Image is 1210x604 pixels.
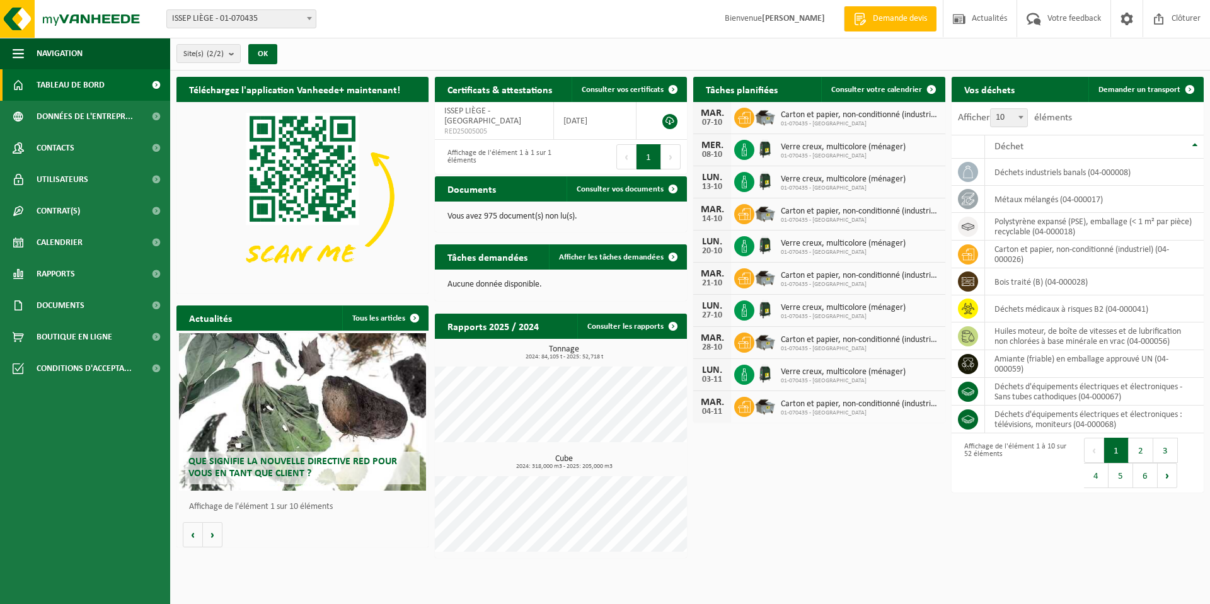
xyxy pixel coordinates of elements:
td: amiante (friable) en emballage approuvé UN (04-000059) [985,350,1204,378]
span: 01-070435 - [GEOGRAPHIC_DATA] [781,409,939,417]
a: Consulter vos certificats [572,77,686,102]
span: Déchet [994,142,1023,152]
strong: [PERSON_NAME] [762,14,825,23]
button: 6 [1133,463,1158,488]
a: Que signifie la nouvelle directive RED pour vous en tant que client ? [179,333,426,491]
h2: Tâches demandées [435,244,540,269]
span: Verre creux, multicolore (ménager) [781,303,906,313]
span: Contrat(s) [37,195,80,227]
img: WB-5000-GAL-GY-01 [754,266,776,288]
a: Demande devis [844,6,936,31]
span: 10 [990,108,1028,127]
button: Next [661,144,681,169]
h3: Cube [441,455,687,470]
span: ISSEP LIÈGE - 01-070435 [166,9,316,28]
td: bois traité (B) (04-000028) [985,268,1204,295]
td: huiles moteur, de boîte de vitesses et de lubrification non chlorées à base minérale en vrac (04-... [985,322,1204,350]
span: Calendrier [37,227,83,258]
h2: Actualités [176,305,245,330]
span: 01-070435 - [GEOGRAPHIC_DATA] [781,313,906,321]
div: LUN. [700,173,725,183]
span: 2024: 84,105 t - 2025: 52,718 t [441,354,687,360]
span: 01-070435 - [GEOGRAPHIC_DATA] [781,377,906,385]
img: WB-5000-GAL-GY-01 [754,331,776,352]
span: Site(s) [183,45,224,64]
button: 4 [1084,463,1109,488]
span: Tableau de bord [37,69,105,101]
span: 01-070435 - [GEOGRAPHIC_DATA] [781,185,906,192]
img: CR-HR-1C-1000-PES-01 [754,299,776,320]
span: 01-070435 - [GEOGRAPHIC_DATA] [781,249,906,256]
span: Consulter vos certificats [582,86,664,94]
td: déchets d'équipements électriques et électroniques : télévisions, moniteurs (04-000068) [985,406,1204,433]
button: 1 [1104,438,1129,463]
button: 2 [1129,438,1153,463]
button: 5 [1109,463,1133,488]
h2: Téléchargez l'application Vanheede+ maintenant! [176,77,413,101]
div: 28-10 [700,343,725,352]
img: CR-HR-1C-1000-PES-01 [754,363,776,384]
div: 08-10 [700,151,725,159]
button: Volgende [203,522,222,547]
h2: Certificats & attestations [435,77,565,101]
span: Verre creux, multicolore (ménager) [781,142,906,152]
h2: Tâches planifiées [693,77,790,101]
span: 01-070435 - [GEOGRAPHIC_DATA] [781,345,939,353]
button: Vorige [183,522,203,547]
img: Download de VHEPlus App [176,102,429,291]
a: Tous les articles [342,305,427,331]
div: LUN. [700,237,725,247]
div: MAR. [700,205,725,215]
p: Aucune donnée disponible. [447,280,674,289]
td: déchets médicaux à risques B2 (04-000041) [985,295,1204,322]
span: Carton et papier, non-conditionné (industriel) [781,335,939,345]
div: Affichage de l'élément 1 à 10 sur 52 éléments [958,436,1071,489]
button: 1 [637,144,661,169]
span: Documents [37,290,84,321]
a: Afficher les tâches demandées [549,244,686,270]
span: Carton et papier, non-conditionné (industriel) [781,399,939,409]
td: [DATE] [554,102,637,140]
span: ISSEP LIÈGE - 01-070435 [167,10,316,28]
span: Que signifie la nouvelle directive RED pour vous en tant que client ? [188,457,397,479]
span: Demande devis [870,13,930,25]
count: (2/2) [207,50,224,58]
span: 2024: 318,000 m3 - 2025: 205,000 m3 [441,464,687,470]
div: MAR. [700,397,725,407]
span: 01-070435 - [GEOGRAPHIC_DATA] [781,217,939,224]
span: Verre creux, multicolore (ménager) [781,367,906,377]
div: MER. [700,140,725,151]
td: polystyrène expansé (PSE), emballage (< 1 m² par pièce) recyclable (04-000018) [985,213,1204,241]
div: 21-10 [700,279,725,288]
img: WB-5000-GAL-GY-01 [754,106,776,127]
img: CR-HR-1C-1000-PES-01 [754,138,776,159]
span: Utilisateurs [37,164,88,195]
td: déchets d'équipements électriques et électroniques - Sans tubes cathodiques (04-000067) [985,378,1204,406]
span: Afficher les tâches demandées [559,253,664,261]
h2: Documents [435,176,509,201]
a: Consulter les rapports [577,314,686,339]
div: 03-11 [700,375,725,384]
button: Next [1158,463,1177,488]
span: Demander un transport [1098,86,1180,94]
span: 01-070435 - [GEOGRAPHIC_DATA] [781,152,906,160]
td: déchets industriels banals (04-000008) [985,159,1204,186]
span: Carton et papier, non-conditionné (industriel) [781,271,939,281]
span: Verre creux, multicolore (ménager) [781,174,906,185]
div: 04-11 [700,407,725,416]
span: 10 [991,109,1027,127]
div: MAR. [700,333,725,343]
button: OK [248,44,277,64]
span: 01-070435 - [GEOGRAPHIC_DATA] [781,120,939,128]
p: Vous avez 975 document(s) non lu(s). [447,212,674,221]
div: MAR. [700,269,725,279]
div: 27-10 [700,311,725,320]
div: 20-10 [700,247,725,256]
label: Afficher éléments [958,113,1072,123]
div: Affichage de l'élément 1 à 1 sur 1 éléments [441,143,555,171]
h2: Rapports 2025 / 2024 [435,314,551,338]
span: Consulter votre calendrier [831,86,922,94]
span: Carton et papier, non-conditionné (industriel) [781,207,939,217]
div: MAR. [700,108,725,118]
a: Consulter vos documents [567,176,686,202]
